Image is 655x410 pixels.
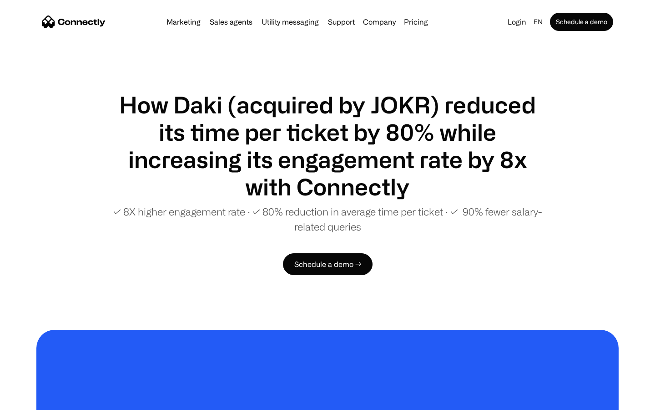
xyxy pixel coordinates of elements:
[163,18,204,26] a: Marketing
[550,13,613,31] a: Schedule a demo
[9,393,55,407] aside: Language selected: English
[109,204,546,234] p: ✓ 8X higher engagement rate ∙ ✓ 80% reduction in average time per ticket ∙ ✓ 90% fewer salary-rel...
[109,91,546,200] h1: How Daki (acquired by JOKR) reduced its time per ticket by 80% while increasing its engagement ra...
[324,18,358,26] a: Support
[534,15,543,28] div: en
[18,394,55,407] ul: Language list
[258,18,322,26] a: Utility messaging
[504,15,530,28] a: Login
[283,253,373,275] a: Schedule a demo →
[206,18,256,26] a: Sales agents
[363,15,396,28] div: Company
[400,18,432,26] a: Pricing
